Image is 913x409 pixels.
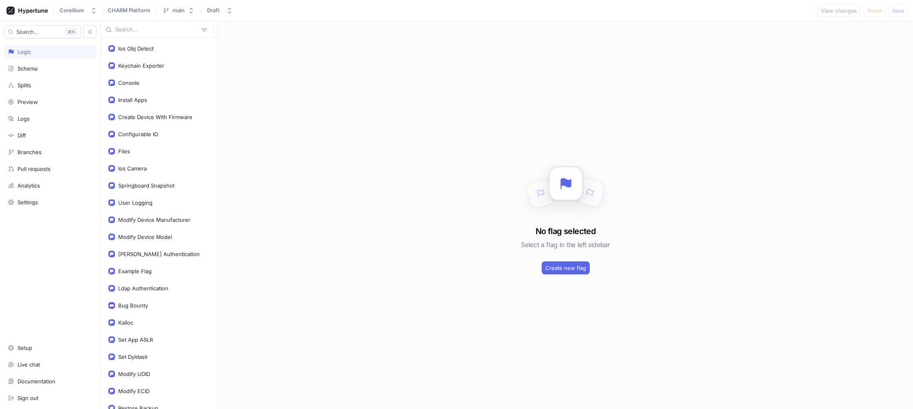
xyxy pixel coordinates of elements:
button: View changes [817,4,860,17]
div: Files [118,148,130,155]
div: Modify Device Model [118,234,172,240]
span: Create new flag [545,265,586,270]
div: Preview [18,99,38,105]
input: Search... [115,26,198,34]
span: Save [892,8,904,13]
div: K [65,28,77,36]
span: CHARM Platform [108,7,150,13]
div: Ios Camera [118,165,147,172]
div: Modify ECID [118,388,150,394]
div: Live chat [18,361,40,368]
div: Draft [207,7,220,14]
button: Draft [204,4,236,17]
div: Keychain Exporter [118,62,164,69]
a: Documentation [4,374,97,388]
div: Console [118,80,139,86]
div: Setup [18,345,32,351]
div: User Logging [118,199,152,206]
div: Set App ASLR [118,336,153,343]
div: Set Dyldaslr [118,354,148,360]
div: Bug Bounty [118,302,148,309]
div: Documentation [18,378,55,385]
span: View changes [821,8,857,13]
button: Create new flag [542,261,590,274]
div: Logs [18,115,30,122]
div: Settings [18,199,38,206]
div: Schema [18,65,37,72]
div: Ldap Authentication [118,285,168,292]
div: Pull requests [18,166,51,172]
div: main [172,7,185,14]
span: Search... [16,29,39,34]
button: Search...K [4,25,81,38]
button: main [159,4,198,17]
h5: Select a flag in the left sidebar [521,237,610,252]
button: Reset [864,4,885,17]
div: Diff [18,132,26,139]
div: Configurable IO [118,131,158,137]
div: Sign out [18,395,38,401]
div: Install Apps [118,97,147,103]
div: Kalloc [118,319,133,326]
button: Corellium [56,4,100,17]
div: Modify UDID [118,371,150,377]
div: Corellium [60,7,84,14]
div: Analytics [18,182,40,189]
div: Logic [18,49,31,55]
div: Splits [18,82,31,88]
button: Save [889,4,908,17]
span: Reset [867,8,882,13]
div: Create Device With Firmware [118,114,192,120]
h3: No flag selected [536,225,595,237]
div: Ios Obj Detect [118,45,154,52]
div: Modify Device Manufacturer [118,217,190,223]
div: Branches [18,149,42,155]
div: Springboard Snapshot [118,182,174,189]
div: [PERSON_NAME] Authentication [118,251,200,257]
div: Example Flag [118,268,152,274]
